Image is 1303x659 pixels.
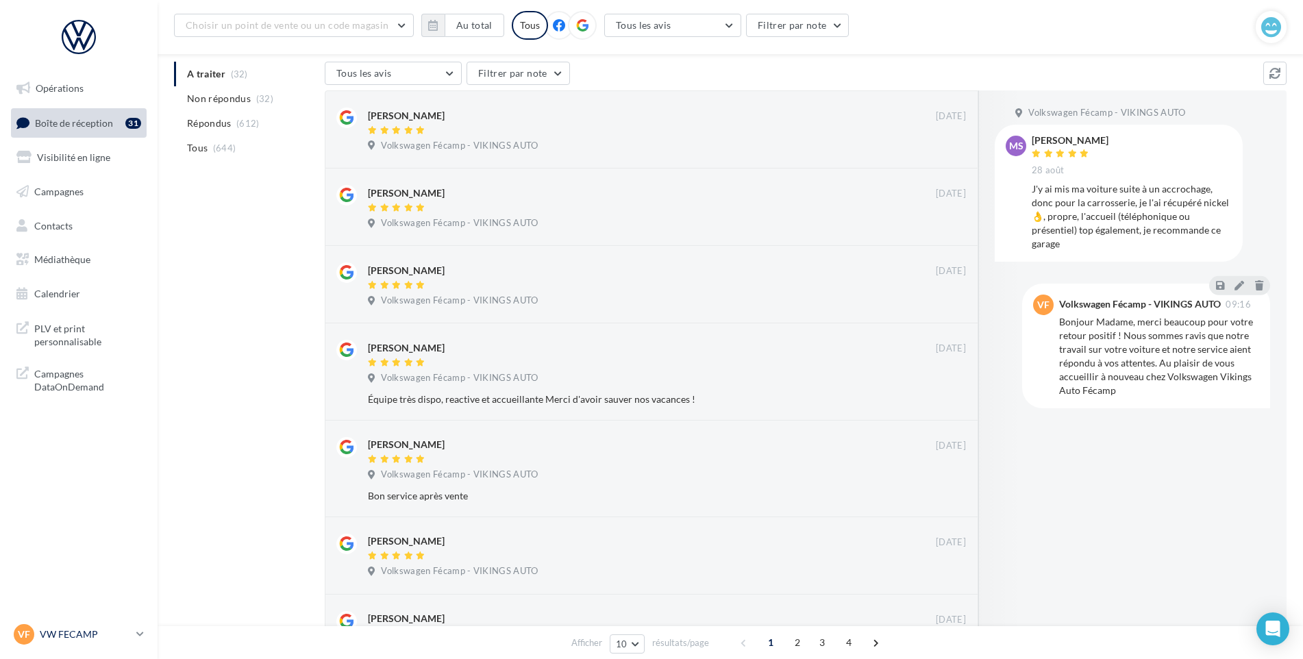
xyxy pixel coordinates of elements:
[368,534,445,548] div: [PERSON_NAME]
[34,186,84,197] span: Campagnes
[8,143,149,172] a: Visibilité en ligne
[34,219,73,231] span: Contacts
[34,288,80,299] span: Calendrier
[8,359,149,399] a: Campagnes DataOnDemand
[1059,299,1221,309] div: Volkswagen Fécamp - VIKINGS AUTO
[35,116,113,128] span: Boîte de réception
[8,177,149,206] a: Campagnes
[174,14,414,37] button: Choisir un point de vente ou un code magasin
[381,469,538,481] span: Volkswagen Fécamp - VIKINGS AUTO
[616,638,628,649] span: 10
[34,253,90,265] span: Médiathèque
[125,118,141,129] div: 31
[187,92,251,105] span: Non répondus
[811,632,833,654] span: 3
[8,212,149,240] a: Contacts
[786,632,808,654] span: 2
[34,319,141,349] span: PLV et print personnalisable
[936,614,966,626] span: [DATE]
[421,14,504,37] button: Au total
[1032,182,1232,251] div: J'y ai mis ma voiture suite à un accrochage, donc pour la carrosserie, je l'ai récupéré nickel 👌,...
[8,74,149,103] a: Opérations
[652,636,709,649] span: résultats/page
[368,341,445,355] div: [PERSON_NAME]
[256,93,273,104] span: (32)
[336,67,392,79] span: Tous les avis
[381,295,538,307] span: Volkswagen Fécamp - VIKINGS AUTO
[936,343,966,355] span: [DATE]
[381,217,538,229] span: Volkswagen Fécamp - VIKINGS AUTO
[213,142,236,153] span: (644)
[571,636,602,649] span: Afficher
[368,612,445,625] div: [PERSON_NAME]
[604,14,741,37] button: Tous les avis
[1028,107,1185,119] span: Volkswagen Fécamp - VIKINGS AUTO
[760,632,782,654] span: 1
[8,245,149,274] a: Médiathèque
[37,151,110,163] span: Visibilité en ligne
[34,364,141,394] span: Campagnes DataOnDemand
[1032,136,1108,145] div: [PERSON_NAME]
[1059,315,1259,397] div: Bonjour Madame, merci beaucoup pour votre retour positif ! Nous sommes ravis que notre travail su...
[467,62,570,85] button: Filtrer par note
[8,279,149,308] a: Calendrier
[936,440,966,452] span: [DATE]
[936,188,966,200] span: [DATE]
[512,11,548,40] div: Tous
[936,265,966,277] span: [DATE]
[936,536,966,549] span: [DATE]
[236,118,260,129] span: (612)
[368,489,877,503] div: Bon service après vente
[1032,164,1064,177] span: 28 août
[1037,298,1050,312] span: VF
[187,116,232,130] span: Répondus
[610,634,645,654] button: 10
[368,264,445,277] div: [PERSON_NAME]
[8,108,149,138] a: Boîte de réception31
[368,109,445,123] div: [PERSON_NAME]
[36,82,84,94] span: Opérations
[368,438,445,451] div: [PERSON_NAME]
[936,110,966,123] span: [DATE]
[368,393,877,406] div: Équipe très dispo, reactive et accueillante Merci d'avoir sauver nos vacances !
[381,565,538,577] span: Volkswagen Fécamp - VIKINGS AUTO
[18,627,30,641] span: VF
[40,627,131,641] p: VW FECAMP
[187,141,208,155] span: Tous
[746,14,849,37] button: Filtrer par note
[1009,139,1023,153] span: MS
[11,621,147,647] a: VF VW FECAMP
[1256,612,1289,645] div: Open Intercom Messenger
[1226,300,1251,309] span: 09:16
[325,62,462,85] button: Tous les avis
[8,314,149,354] a: PLV et print personnalisable
[616,19,671,31] span: Tous les avis
[381,372,538,384] span: Volkswagen Fécamp - VIKINGS AUTO
[381,140,538,152] span: Volkswagen Fécamp - VIKINGS AUTO
[368,186,445,200] div: [PERSON_NAME]
[186,19,388,31] span: Choisir un point de vente ou un code magasin
[838,632,860,654] span: 4
[445,14,504,37] button: Au total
